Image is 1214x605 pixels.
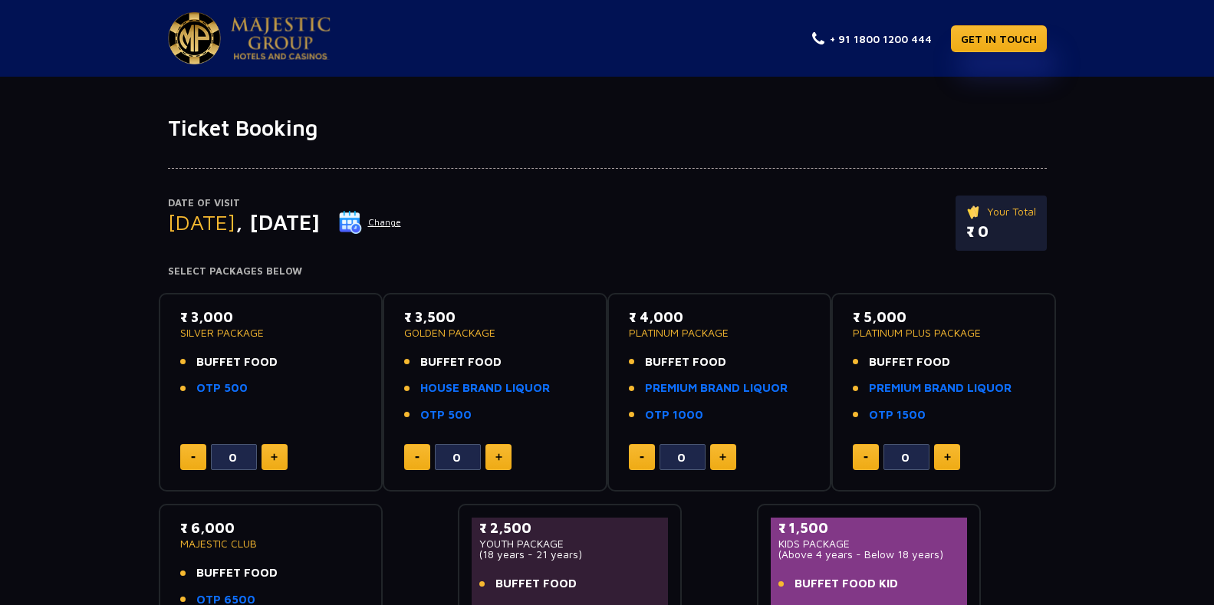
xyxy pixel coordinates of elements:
img: minus [640,456,644,459]
span: BUFFET FOOD [420,353,502,371]
img: Majestic Pride [168,12,221,64]
img: Majestic Pride [231,17,331,60]
p: ₹ 4,000 [629,307,811,327]
p: (Above 4 years - Below 18 years) [778,549,960,560]
h1: Ticket Booking [168,115,1047,141]
p: KIDS PACKAGE [778,538,960,549]
span: , [DATE] [235,209,320,235]
a: PREMIUM BRAND LIQUOR [645,380,788,397]
p: MAJESTIC CLUB [180,538,362,549]
p: (18 years - 21 years) [479,549,661,560]
img: minus [415,456,419,459]
h4: Select Packages Below [168,265,1047,278]
p: Date of Visit [168,196,402,211]
img: plus [944,453,951,461]
span: BUFFET FOOD [196,564,278,582]
p: ₹ 6,000 [180,518,362,538]
p: ₹ 3,000 [180,307,362,327]
img: minus [191,456,196,459]
span: [DATE] [168,209,235,235]
span: BUFFET FOOD [196,353,278,371]
img: plus [271,453,278,461]
p: ₹ 1,500 [778,518,960,538]
p: ₹ 0 [966,220,1036,243]
a: OTP 1000 [645,406,703,424]
p: PLATINUM PLUS PACKAGE [853,327,1035,338]
img: plus [719,453,726,461]
span: BUFFET FOOD [645,353,726,371]
a: HOUSE BRAND LIQUOR [420,380,550,397]
p: GOLDEN PACKAGE [404,327,586,338]
span: BUFFET FOOD KID [795,575,898,593]
img: plus [495,453,502,461]
a: GET IN TOUCH [951,25,1047,52]
p: ₹ 2,500 [479,518,661,538]
p: PLATINUM PACKAGE [629,327,811,338]
a: OTP 500 [196,380,248,397]
a: OTP 500 [420,406,472,424]
p: ₹ 3,500 [404,307,586,327]
p: ₹ 5,000 [853,307,1035,327]
img: ticket [966,203,982,220]
a: OTP 1500 [869,406,926,424]
p: SILVER PACKAGE [180,327,362,338]
button: Change [338,210,402,235]
p: Your Total [966,203,1036,220]
img: minus [864,456,868,459]
span: BUFFET FOOD [495,575,577,593]
a: + 91 1800 1200 444 [812,31,932,47]
p: YOUTH PACKAGE [479,538,661,549]
span: BUFFET FOOD [869,353,950,371]
a: PREMIUM BRAND LIQUOR [869,380,1012,397]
